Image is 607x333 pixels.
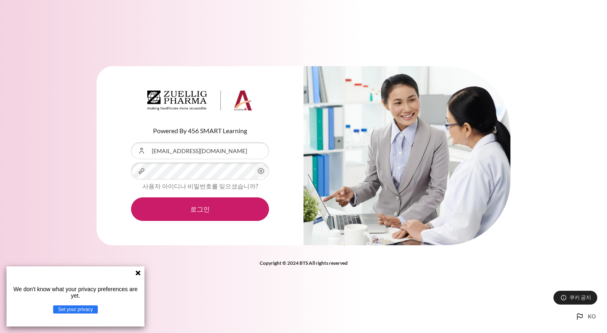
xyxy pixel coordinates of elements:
span: 쿠키 공지 [569,294,591,301]
span: ko [588,313,596,321]
strong: Copyright © 2024 BTS All rights reserved [260,260,348,266]
button: Set your privacy [53,305,98,314]
img: Architeck [147,91,253,111]
a: Architeck [147,91,253,114]
button: 로그인 [131,197,269,221]
a: 사용자 아이디나 비밀번호를 잊으셨습니까? [142,182,258,190]
button: Languages [572,309,599,325]
input: 사용자 아이디 [131,142,269,159]
button: 쿠키 공지 [553,291,597,305]
p: We don't know what your privacy preferences are yet. [10,286,141,299]
p: Powered By 456 SMART Learning [131,126,269,136]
